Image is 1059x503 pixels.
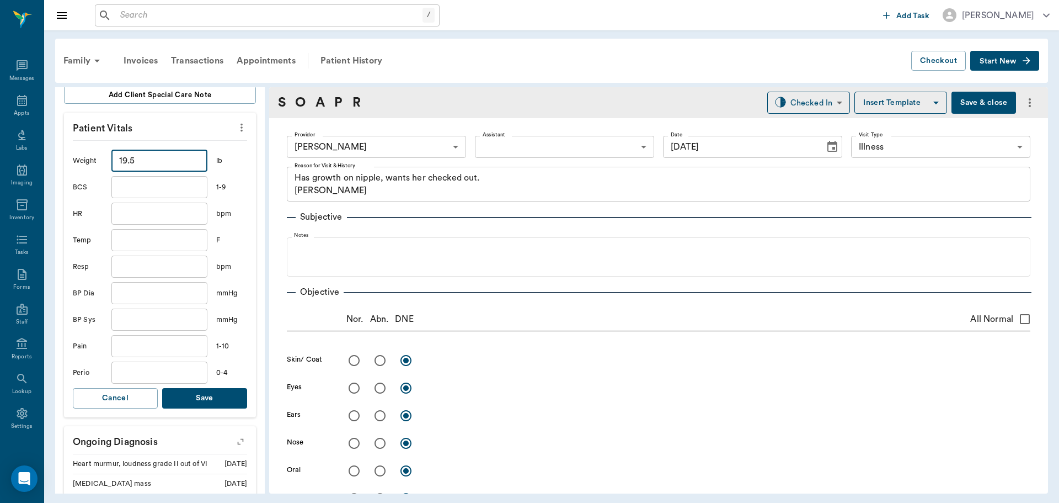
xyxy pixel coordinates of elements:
label: Assistant [483,131,505,139]
div: BP Dia [73,288,103,299]
div: Perio [73,368,103,378]
div: 1-9 [216,182,247,193]
label: Ears [287,410,301,420]
label: Eyes [287,382,302,392]
div: Forms [13,283,30,292]
button: Cancel [73,388,158,409]
div: lb [216,156,247,166]
div: Illness [851,136,1030,158]
div: Lookup [12,388,31,396]
a: P [334,93,343,113]
button: Save [162,388,247,409]
input: MM/DD/YYYY [663,136,817,158]
button: Start New [970,51,1039,71]
div: bpm [216,262,247,272]
a: O [295,93,306,113]
div: mmHg [216,315,247,325]
a: Appointments [230,47,302,74]
div: Settings [11,422,33,431]
a: R [352,93,361,113]
label: Oral [287,465,301,475]
div: bpm [216,209,247,219]
div: BCS [73,182,103,193]
div: Resp [73,262,103,272]
div: 0-4 [216,368,247,378]
label: Provider [295,131,315,139]
label: Nose [287,437,303,447]
textarea: Has growth on nipple, wants her checked out. [PERSON_NAME] [295,172,1023,197]
button: Choose date, selected date is Sep 4, 2025 [821,136,843,158]
p: Nor. [346,313,363,326]
div: BP Sys [73,315,103,325]
button: Add Task [879,5,934,25]
div: Inventory [9,214,34,222]
a: A [315,93,325,113]
input: Search [116,8,422,23]
div: [PERSON_NAME] [962,9,1034,22]
div: Family [57,47,110,74]
div: Labs [16,144,28,152]
label: Date [671,131,682,139]
div: Imaging [11,179,33,187]
button: more [1020,93,1039,112]
div: Temp [73,235,103,246]
div: Reports [12,353,32,361]
div: Heart murmur, loudness grade II out of VI [73,459,207,469]
a: S [278,93,286,113]
div: / [422,8,435,23]
a: Transactions [164,47,230,74]
label: Notes [294,232,309,240]
label: Skin/ Coat [287,354,322,364]
button: Save & close [951,92,1016,114]
button: Close drawer [51,4,73,27]
div: HR [73,209,103,219]
div: [DATE] [224,479,247,489]
p: Objective [296,285,344,299]
div: Weight [73,156,103,166]
a: Patient History [314,47,389,74]
div: [MEDICAL_DATA] mass [73,479,151,489]
p: Abn. [370,313,389,326]
p: Ongoing diagnosis [64,426,256,454]
div: 1-10 [216,341,247,352]
button: Insert Template [854,92,947,114]
label: Reason for Visit & History [295,162,355,170]
div: [PERSON_NAME] [287,136,466,158]
div: Tasks [15,248,29,257]
div: Checked In [790,97,833,109]
div: Messages [9,75,35,83]
button: Add client Special Care Note [64,86,256,104]
p: Subjective [296,210,347,224]
div: Open Intercom Messenger [11,465,38,492]
a: Invoices [117,47,164,74]
span: All Normal [970,313,1013,326]
button: more [233,118,250,137]
p: Patient Vitals [64,113,256,140]
div: [DATE] [224,459,247,469]
button: [PERSON_NAME] [934,5,1058,25]
label: Heart [287,493,306,502]
div: Pain [73,341,103,352]
div: Appts [14,109,29,118]
div: F [216,235,247,246]
div: Staff [16,318,28,326]
span: Add client Special Care Note [109,89,212,101]
button: Checkout [911,51,966,71]
label: Visit Type [859,131,883,139]
p: DNE [395,313,413,326]
div: mmHg [216,288,247,299]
